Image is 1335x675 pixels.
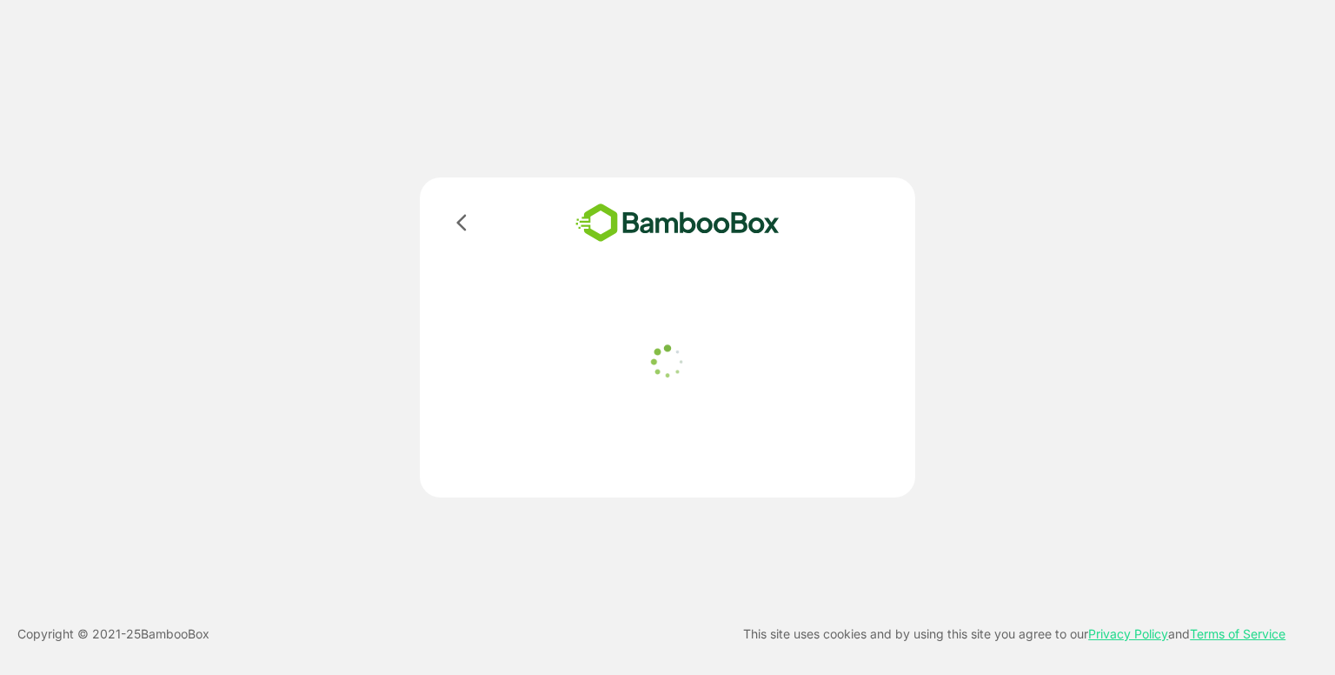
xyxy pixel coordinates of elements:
[550,198,805,248] img: bamboobox
[646,340,689,384] img: loader
[743,624,1285,645] p: This site uses cookies and by using this site you agree to our and
[1088,626,1168,641] a: Privacy Policy
[17,624,209,645] p: Copyright © 2021- 25 BambooBox
[1190,626,1285,641] a: Terms of Service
